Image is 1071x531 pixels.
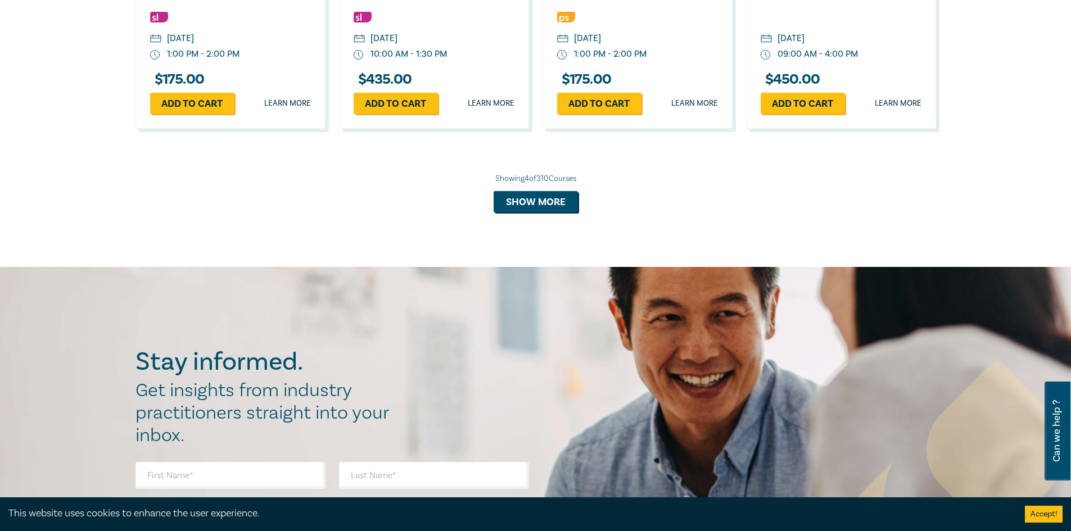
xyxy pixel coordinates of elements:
[671,98,718,109] a: Learn more
[354,72,412,87] h3: $ 435.00
[557,12,575,22] img: Professional Skills
[468,98,514,109] a: Learn more
[8,506,1008,521] div: This website uses cookies to enhance the user experience.
[135,379,401,447] h2: Get insights from industry practitioners straight into your inbox.
[557,34,568,44] img: calendar
[150,12,168,22] img: Substantive Law
[167,48,239,61] div: 1:00 PM - 2:00 PM
[135,173,936,184] div: Showing 4 of 310 Courses
[494,191,578,212] button: Show more
[557,72,612,87] h3: $ 175.00
[150,72,205,87] h3: $ 175.00
[761,93,845,114] a: Add to cart
[339,462,529,489] input: Last Name*
[354,12,372,22] img: Substantive Law
[875,98,921,109] a: Learn more
[574,32,601,45] div: [DATE]
[778,32,805,45] div: [DATE]
[557,93,641,114] a: Add to cart
[761,72,820,87] h3: $ 450.00
[167,32,194,45] div: [DATE]
[354,50,364,60] img: watch
[1051,388,1062,474] span: Can we help ?
[264,98,311,109] a: Learn more
[150,50,160,60] img: watch
[354,93,438,114] a: Add to cart
[150,34,161,44] img: calendar
[150,93,234,114] a: Add to cart
[574,48,647,61] div: 1:00 PM - 2:00 PM
[778,48,858,61] div: 09:00 AM - 4:00 PM
[135,347,401,376] h2: Stay informed.
[761,50,771,60] img: watch
[354,34,365,44] img: calendar
[1025,506,1063,523] button: Accept cookies
[370,48,447,61] div: 10:00 AM - 1:30 PM
[557,50,567,60] img: watch
[761,34,772,44] img: calendar
[135,462,326,489] input: First Name*
[370,32,397,45] div: [DATE]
